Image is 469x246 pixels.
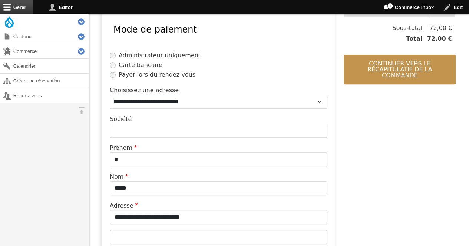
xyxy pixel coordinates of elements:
[344,55,456,84] button: Continuer vers le récapitulatif de la commande
[422,24,452,33] span: 72,00 €
[392,24,422,33] span: Sous-total
[119,51,201,60] label: Administrateur uniquement
[110,172,130,181] label: Nom
[74,103,89,118] button: Orientation horizontale
[119,61,162,70] label: Carte bancaire
[110,144,139,152] label: Prénom
[422,34,452,43] span: 72,00 €
[406,34,422,43] span: Total
[113,24,197,35] span: Mode de paiement
[387,3,393,9] span: 1
[110,86,179,95] label: Choisissez une adresse
[110,115,132,124] label: Société
[119,70,195,79] label: Payer lors du rendez-vous
[110,201,139,210] label: Adresse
